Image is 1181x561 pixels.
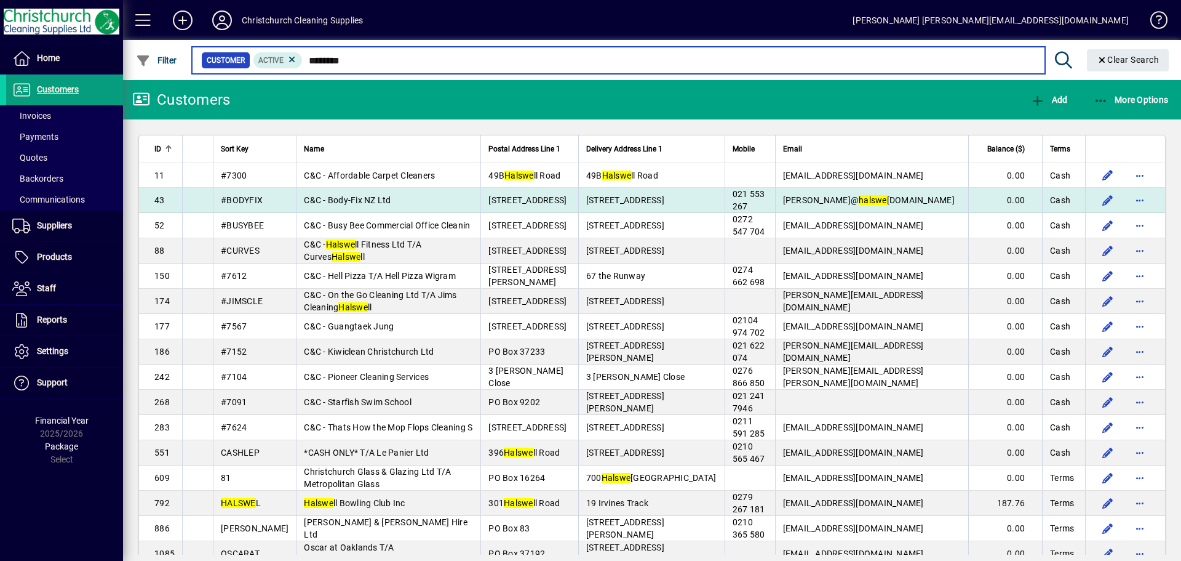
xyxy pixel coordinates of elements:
em: Halswe [338,302,368,312]
span: Christchurch Glass & Glazing Ltd T/A Metropolitan Glass [304,467,451,489]
span: C&C - Guangtaek Jung [304,321,394,331]
span: 177 [154,321,170,331]
button: More options [1130,367,1150,387]
span: [EMAIL_ADDRESS][DOMAIN_NAME] [783,271,924,281]
span: OSCARAT [221,549,260,559]
span: Email [783,142,802,156]
span: 1085 [154,549,175,559]
span: C&C - Affordable Carpet Cleaners [304,171,435,180]
span: Cash [1050,396,1070,408]
span: 396 ll Road [488,448,560,458]
span: Backorders [12,174,63,184]
span: C&C - Kiwiclean Christchurch Ltd [304,347,434,357]
span: Cash [1050,345,1070,358]
span: 021 622 074 [733,341,765,363]
td: 0.00 [968,390,1042,415]
span: Cash [1050,270,1070,282]
em: Halswe [602,171,632,180]
span: Sort Key [221,142,249,156]
span: Clear Search [1097,55,1159,65]
a: Staff [6,273,123,304]
span: 49B ll Road [488,171,560,180]
span: ID [154,142,161,156]
span: Cash [1050,320,1070,333]
span: #7300 [221,171,247,180]
button: More options [1130,418,1150,437]
span: 49B ll Road [586,171,658,180]
span: 0274 662 698 [733,265,765,287]
span: PO Box 9202 [488,397,540,407]
a: Suppliers [6,211,123,241]
span: [STREET_ADDRESS] [488,321,567,331]
button: Add [1027,89,1070,111]
span: 67 the Runway [586,271,645,281]
span: #7104 [221,372,247,382]
span: 609 [154,473,170,483]
span: C&C - Hell Pizza T/A Hell Pizza Wigram [304,271,456,281]
span: Cash [1050,244,1070,257]
em: Halswe [326,240,356,249]
span: C&C - Starfish Swim School [304,397,412,407]
span: Payments [12,132,58,142]
td: 0.00 [968,163,1042,188]
span: 268 [154,397,170,407]
span: 52 [154,220,165,230]
button: Edit [1098,418,1118,437]
em: halswe [859,195,887,205]
span: [EMAIL_ADDRESS][DOMAIN_NAME] [783,549,924,559]
span: 19 Irvines Track [586,498,648,508]
td: 0.00 [968,289,1042,314]
button: More options [1130,468,1150,488]
span: PO Box 37233 [488,347,545,357]
span: [STREET_ADDRESS] [586,296,664,306]
span: Cash [1050,295,1070,307]
span: 81 [221,473,231,483]
span: [EMAIL_ADDRESS][DOMAIN_NAME] [783,422,924,432]
span: 700 [GEOGRAPHIC_DATA] [586,473,717,483]
span: 0210 565 467 [733,442,765,464]
span: #7152 [221,347,247,357]
span: [EMAIL_ADDRESS][DOMAIN_NAME] [783,220,924,230]
span: 0272 547 704 [733,214,765,236]
button: More Options [1091,89,1172,111]
span: [PERSON_NAME][EMAIL_ADDRESS][DOMAIN_NAME] [783,290,924,312]
button: Edit [1098,190,1118,210]
span: Cash [1050,421,1070,434]
button: Edit [1098,392,1118,412]
span: Terms [1050,547,1074,560]
span: [EMAIL_ADDRESS][DOMAIN_NAME] [783,523,924,533]
button: More options [1130,342,1150,361]
button: More options [1130,443,1150,462]
span: [EMAIL_ADDRESS][DOMAIN_NAME] [783,448,924,458]
a: Knowledge Base [1141,2,1166,42]
button: Edit [1098,519,1118,538]
span: [PERSON_NAME][EMAIL_ADDRESS][PERSON_NAME][DOMAIN_NAME] [783,366,924,388]
div: Email [783,142,961,156]
em: Halswe [504,448,533,458]
span: Communications [12,195,85,204]
td: 0.00 [968,314,1042,339]
span: C&C - Body-Fix NZ Ltd [304,195,391,205]
span: Cash [1050,219,1070,232]
button: Add [163,9,202,31]
span: Delivery Address Line 1 [586,142,662,156]
button: Profile [202,9,242,31]
button: More options [1130,291,1150,311]
span: #BODYFIX [221,195,263,205]
td: 187.76 [968,491,1042,516]
div: ID [154,142,175,156]
em: Halswe [602,473,631,483]
span: PO Box 37192 [488,549,545,559]
span: CASHLEP [221,448,260,458]
span: 11 [154,171,165,180]
span: Terms [1050,142,1070,156]
td: 0.00 [968,440,1042,466]
em: Halswe [304,498,333,508]
span: Customers [37,84,79,94]
td: 0.00 [968,339,1042,365]
div: [PERSON_NAME] [PERSON_NAME][EMAIL_ADDRESS][DOMAIN_NAME] [853,10,1129,30]
span: [PERSON_NAME] [221,523,288,533]
span: 0211 591 285 [733,416,765,438]
span: [STREET_ADDRESS] [488,195,567,205]
span: [STREET_ADDRESS] [586,195,664,205]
